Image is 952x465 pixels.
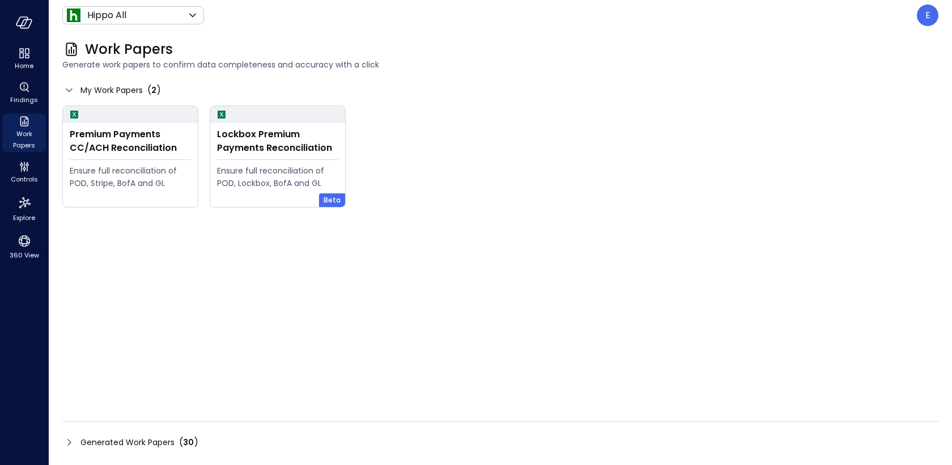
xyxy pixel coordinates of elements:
span: My Work Papers [80,84,143,96]
div: ( ) [179,436,198,449]
span: Generated Work Papers [80,436,175,449]
div: Home [2,45,46,73]
span: 30 [183,437,194,448]
div: Premium Payments CC/ACH Reconciliation [70,128,191,155]
span: Beta [324,195,341,206]
div: Findings [2,79,46,107]
div: Ensure full reconciliation of POD, Stripe, BofA and GL [70,164,191,189]
span: Findings [10,94,38,105]
span: Work Papers [7,128,41,151]
span: Explore [13,212,35,223]
div: Eleanor Yehudai [917,5,938,26]
span: Generate work papers to confirm data completeness and accuracy with a click [62,58,938,71]
div: Work Papers [2,113,46,152]
p: E [925,9,930,22]
div: Ensure full reconciliation of POD, Lockbox, BofA and GL [217,164,338,189]
div: Lockbox Premium Payments Reconciliation [217,128,338,155]
div: 360 View [2,231,46,262]
span: Controls [11,174,38,185]
span: Work Papers [85,40,173,58]
div: Explore [2,193,46,225]
span: Home [15,60,33,71]
span: 360 View [10,250,39,261]
img: Icon [67,9,80,22]
p: Hippo All [87,9,126,22]
span: 2 [151,84,156,96]
div: ( ) [147,83,161,97]
div: Controls [2,159,46,186]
